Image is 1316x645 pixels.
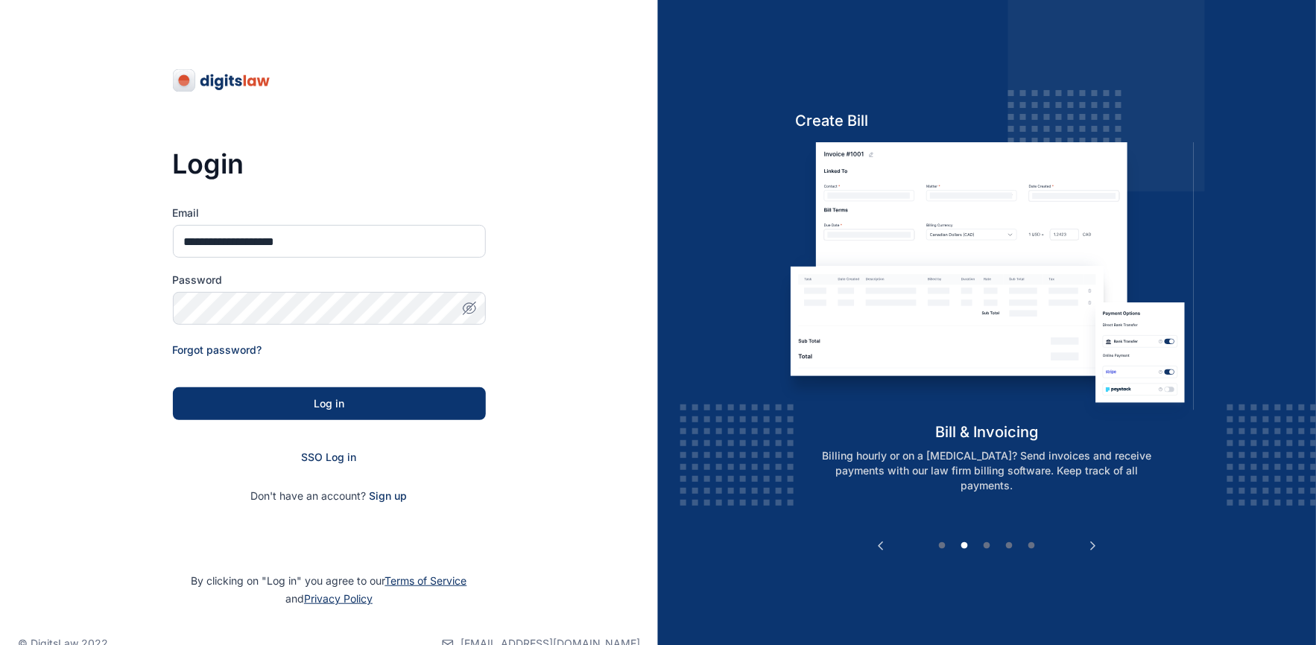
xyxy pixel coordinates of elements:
[385,574,467,587] a: Terms of Service
[1025,538,1040,553] button: 5
[173,343,262,356] a: Forgot password?
[1002,538,1017,553] button: 4
[370,489,408,503] span: Sign up
[173,273,486,287] label: Password
[18,572,640,608] p: By clicking on "Log in" you agree to our
[370,489,408,502] a: Sign up
[935,538,950,553] button: 1
[780,110,1194,131] h5: Create Bill
[173,206,486,220] label: Email
[980,538,995,553] button: 3
[197,396,462,411] div: Log in
[797,448,1178,493] p: Billing hourly or on a [MEDICAL_DATA]? Send invoices and receive payments with our law firm billi...
[173,489,486,503] p: Don't have an account?
[780,422,1194,442] h5: bill & invoicing
[173,69,271,92] img: digitslaw-logo
[873,538,888,553] button: Previous
[173,387,486,420] button: Log in
[285,592,373,605] span: and
[173,149,486,179] h3: Login
[304,592,373,605] a: Privacy Policy
[302,451,357,463] a: SSO Log in
[780,142,1194,422] img: bill-and-invoicin
[1086,538,1101,553] button: Next
[958,538,972,553] button: 2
